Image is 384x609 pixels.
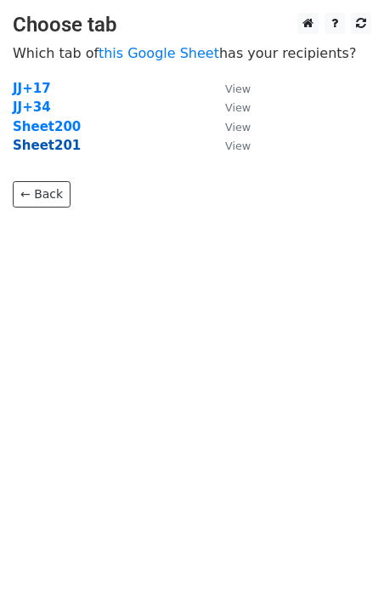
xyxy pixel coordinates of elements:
a: JJ+34 [13,100,51,115]
small: View [225,121,251,134]
a: View [208,81,251,96]
h3: Choose tab [13,13,371,37]
iframe: Chat Widget [299,527,384,609]
a: JJ+17 [13,81,51,96]
a: this Google Sheet [99,45,219,61]
small: View [225,101,251,114]
a: Sheet201 [13,138,81,153]
a: View [208,100,251,115]
a: View [208,138,251,153]
small: View [225,139,251,152]
small: View [225,83,251,95]
a: Sheet200 [13,119,81,134]
p: Which tab of has your recipients? [13,44,371,62]
a: ← Back [13,181,71,208]
a: View [208,119,251,134]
